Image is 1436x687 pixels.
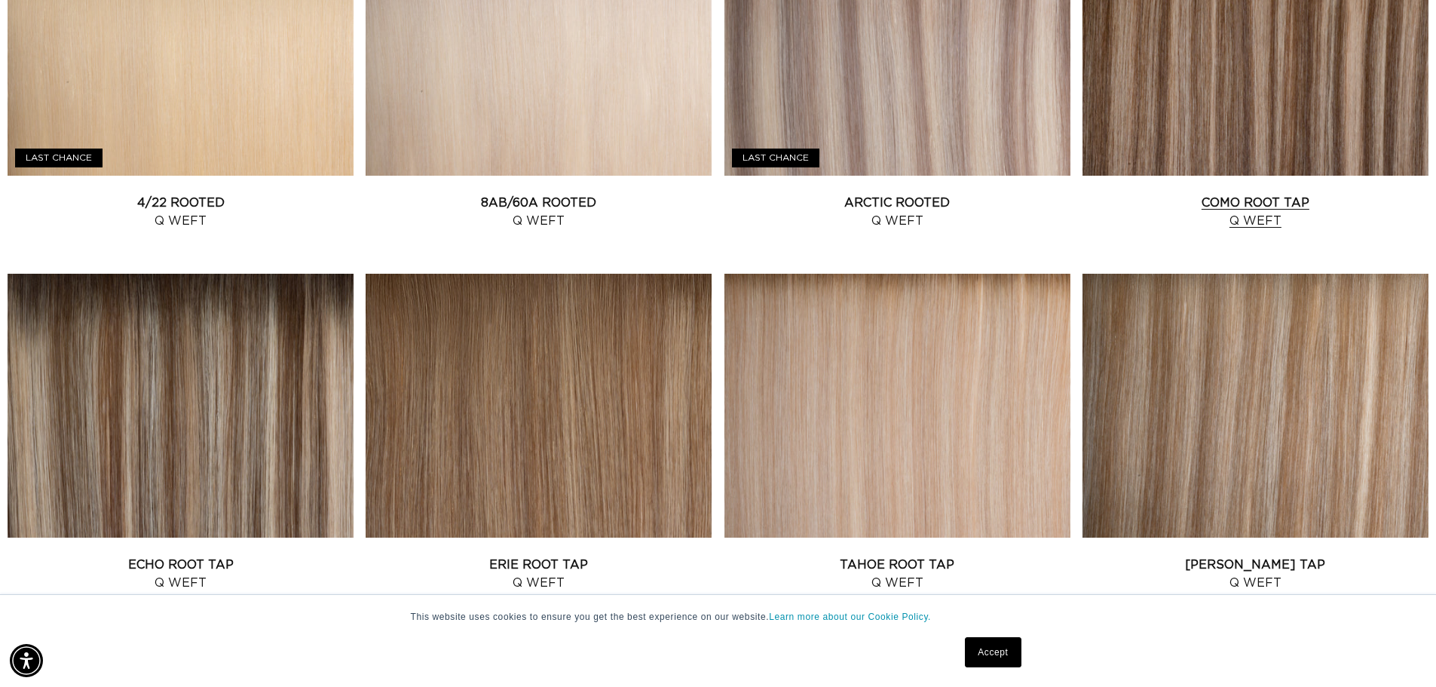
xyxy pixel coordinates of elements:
[769,612,931,622] a: Learn more about our Cookie Policy.
[366,194,712,230] a: 8AB/60A Rooted Q Weft
[724,194,1070,230] a: Arctic Rooted Q Weft
[8,556,354,592] a: Echo Root Tap Q Weft
[1082,194,1428,230] a: Como Root Tap Q Weft
[366,556,712,592] a: Erie Root Tap Q Weft
[965,637,1021,667] a: Accept
[724,556,1070,592] a: Tahoe Root Tap Q Weft
[1361,615,1436,687] iframe: Chat Widget
[8,194,354,230] a: 4/22 Rooted Q Weft
[1082,556,1428,592] a: [PERSON_NAME] Tap Q Weft
[411,610,1026,624] p: This website uses cookies to ensure you get the best experience on our website.
[10,644,43,677] div: Accessibility Menu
